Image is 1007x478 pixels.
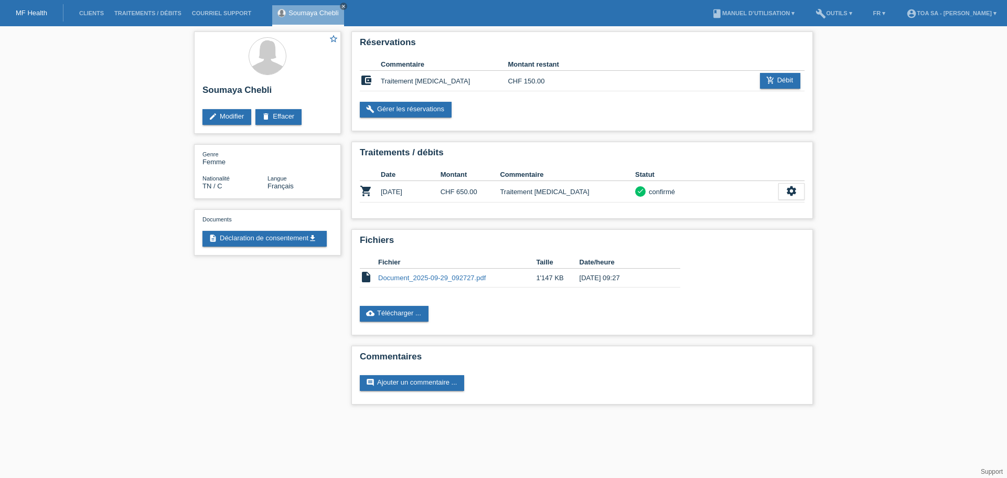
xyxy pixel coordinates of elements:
i: description [209,234,217,242]
h2: Fichiers [360,235,805,251]
td: [DATE] [381,181,441,203]
span: Documents [202,216,232,222]
a: account_circleTOA SA - [PERSON_NAME] ▾ [901,10,1002,16]
th: Date/heure [580,256,666,269]
td: CHF 650.00 [441,181,500,203]
h2: Commentaires [360,352,805,367]
div: Femme [202,150,267,166]
i: settings [786,185,797,197]
th: Commentaire [381,58,508,71]
i: star_border [329,34,338,44]
a: Soumaya Chebli [288,9,338,17]
h2: Réservations [360,37,805,53]
td: Traitement [MEDICAL_DATA] [500,181,635,203]
a: buildGérer les réservations [360,102,452,118]
i: POSP00028042 [360,185,372,197]
td: 1'147 KB [536,269,579,288]
a: Document_2025-09-29_092727.pdf [378,274,486,282]
i: comment [366,378,374,387]
i: book [712,8,722,19]
a: descriptionDéclaration de consentementget_app [202,231,327,247]
i: insert_drive_file [360,271,372,283]
a: FR ▾ [868,10,891,16]
a: star_border [329,34,338,45]
a: Clients [74,10,109,16]
a: cloud_uploadTélécharger ... [360,306,428,322]
i: account_balance_wallet [360,74,372,87]
a: Courriel Support [187,10,256,16]
th: Commentaire [500,168,635,181]
a: editModifier [202,109,251,125]
a: buildOutils ▾ [810,10,857,16]
span: Langue [267,175,287,182]
th: Statut [635,168,778,181]
i: close [341,4,346,9]
a: Support [981,468,1003,475]
td: [DATE] 09:27 [580,269,666,288]
a: MF Health [16,9,47,17]
span: Genre [202,151,219,157]
span: Tunisie / C / 07.12.2012 [202,182,222,190]
i: add_shopping_cart [766,76,775,84]
th: Date [381,168,441,181]
i: account_circle [906,8,917,19]
a: add_shopping_cartDébit [760,73,800,89]
i: delete [262,112,270,121]
i: cloud_upload [366,309,374,317]
td: CHF 150.00 [508,71,571,91]
i: edit [209,112,217,121]
a: deleteEffacer [255,109,302,125]
th: Fichier [378,256,536,269]
div: confirmé [646,186,675,197]
h2: Soumaya Chebli [202,85,333,101]
i: get_app [308,234,317,242]
a: commentAjouter un commentaire ... [360,375,464,391]
span: Français [267,182,294,190]
td: Traitement [MEDICAL_DATA] [381,71,508,91]
th: Montant [441,168,500,181]
i: build [366,105,374,113]
th: Montant restant [508,58,571,71]
span: Nationalité [202,175,230,182]
a: close [340,3,347,10]
i: check [637,187,644,195]
a: Traitements / débits [109,10,187,16]
h2: Traitements / débits [360,147,805,163]
i: build [816,8,826,19]
th: Taille [536,256,579,269]
a: bookManuel d’utilisation ▾ [706,10,800,16]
